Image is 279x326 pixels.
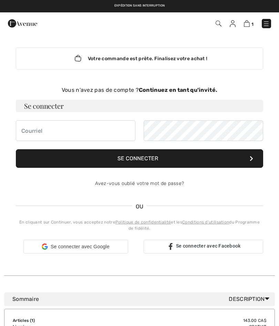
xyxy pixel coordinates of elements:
[23,240,128,253] div: Se connecter avec Google
[13,317,104,324] td: Articles ( )
[182,220,229,225] a: Conditions d'utilisation
[16,219,263,231] div: En cliquant sur Continuer, vous acceptez notre et les du Programme de fidélité.
[115,220,171,225] a: Politique de confidentialité
[132,203,147,211] span: OU
[176,243,241,249] span: Se connecter avec Facebook
[104,317,266,324] td: 143.00 CA$
[229,295,272,303] span: Description
[51,243,110,250] span: Se connecter avec Google
[16,100,263,112] h3: Se connecter
[16,47,263,69] div: Votre commande est prête. Finalisez votre achat !
[31,318,33,323] span: 1
[8,17,37,30] img: 1ère Avenue
[95,181,184,186] a: Avez-vous oublié votre mot de passe?
[16,120,135,141] input: Courriel
[16,149,263,168] button: Se connecter
[144,240,263,253] a: Se connecter avec Facebook
[16,86,263,94] div: Vous n'avez pas de compte ?
[8,20,37,26] a: 1ère Avenue
[12,295,272,303] div: Sommaire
